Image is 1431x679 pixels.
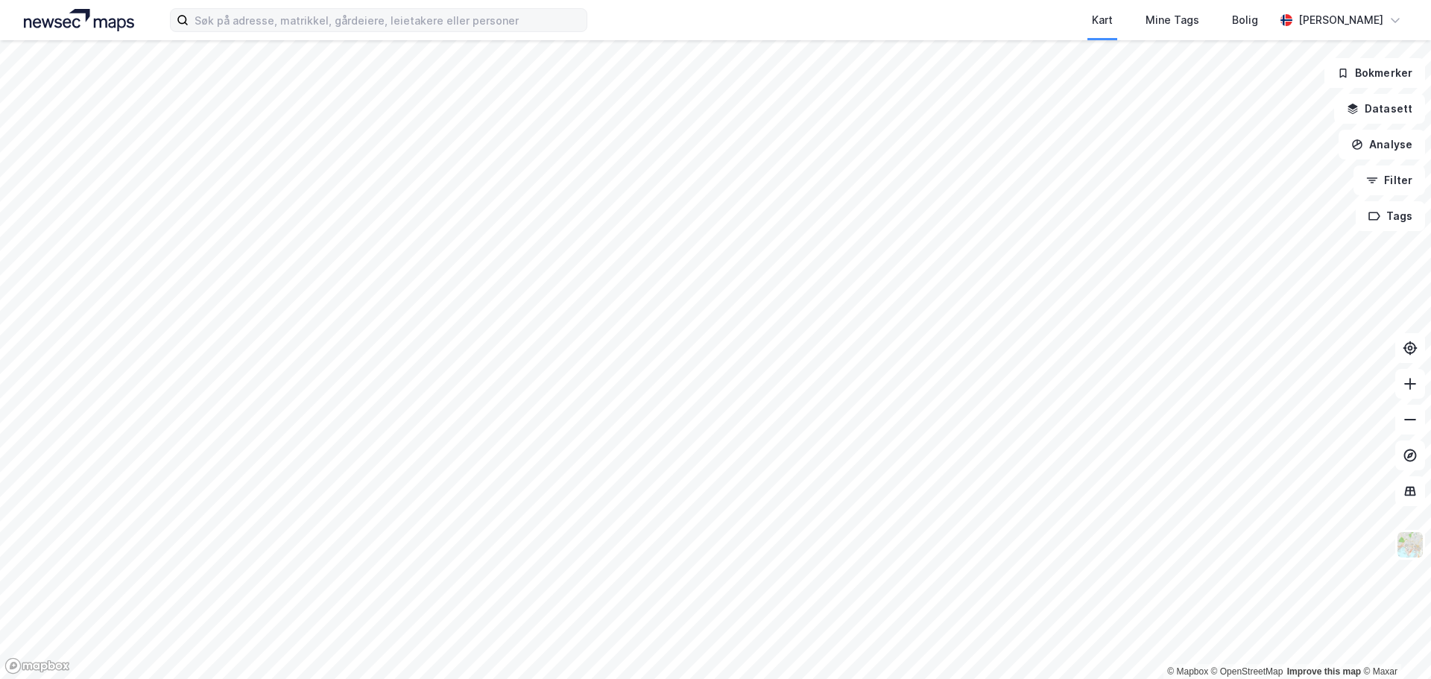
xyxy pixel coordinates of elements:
iframe: Chat Widget [1356,607,1431,679]
div: [PERSON_NAME] [1298,11,1383,29]
button: Tags [1356,201,1425,231]
div: Kontrollprogram for chat [1356,607,1431,679]
button: Analyse [1339,130,1425,160]
button: Datasett [1334,94,1425,124]
div: Bolig [1232,11,1258,29]
a: Mapbox homepage [4,657,70,675]
a: Mapbox [1167,666,1208,677]
a: OpenStreetMap [1211,666,1283,677]
img: logo.a4113a55bc3d86da70a041830d287a7e.svg [24,9,134,31]
input: Søk på adresse, matrikkel, gårdeiere, leietakere eller personer [189,9,587,31]
a: Improve this map [1287,666,1361,677]
img: Z [1396,531,1424,559]
button: Filter [1353,165,1425,195]
div: Mine Tags [1146,11,1199,29]
button: Bokmerker [1324,58,1425,88]
div: Kart [1092,11,1113,29]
